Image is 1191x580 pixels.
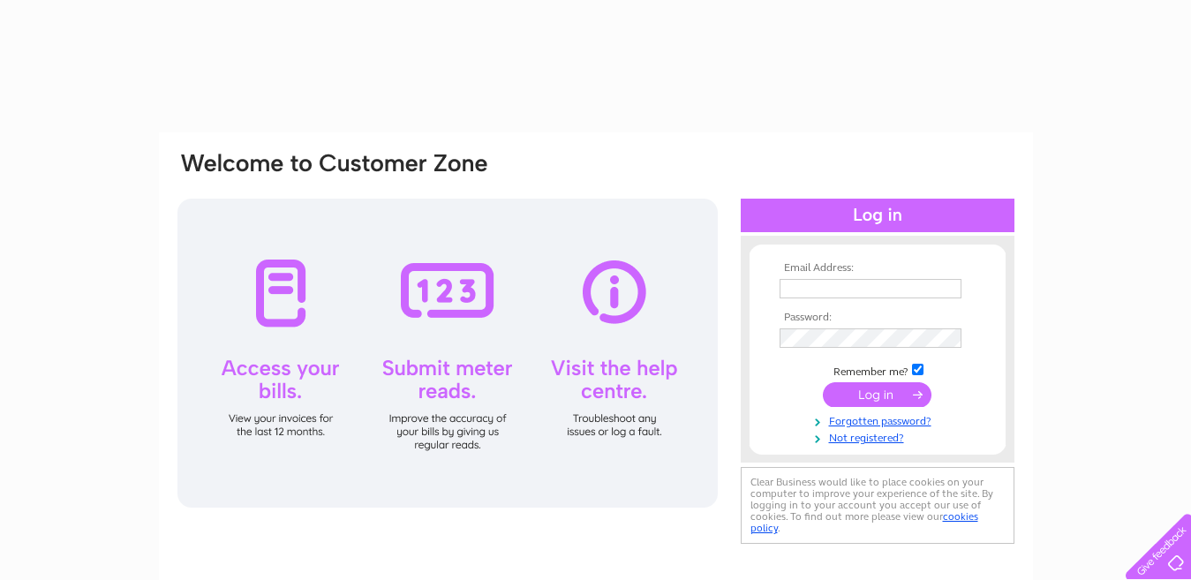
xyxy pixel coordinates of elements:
[823,382,931,407] input: Submit
[750,510,978,534] a: cookies policy
[775,361,980,379] td: Remember me?
[780,428,980,445] a: Not registered?
[741,467,1014,544] div: Clear Business would like to place cookies on your computer to improve your experience of the sit...
[780,411,980,428] a: Forgotten password?
[775,312,980,324] th: Password:
[775,262,980,275] th: Email Address:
